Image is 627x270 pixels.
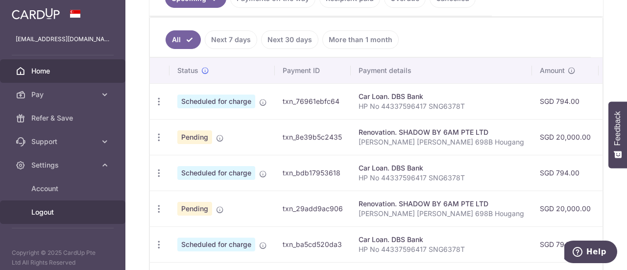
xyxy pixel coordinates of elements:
[359,163,524,173] div: Car Loan. DBS Bank
[31,66,96,76] span: Home
[177,238,255,251] span: Scheduled for charge
[275,83,351,119] td: txn_76961ebfc64
[359,101,524,111] p: HP No 44337596417 SNG6378T
[564,241,617,265] iframe: Opens a widget where you can find more information
[359,209,524,219] p: [PERSON_NAME] [PERSON_NAME] 698B Hougang
[31,160,96,170] span: Settings
[359,235,524,245] div: Car Loan. DBS Bank
[359,173,524,183] p: HP No 44337596417 SNG6378T
[177,130,212,144] span: Pending
[359,127,524,137] div: Renovation. SHADOW BY 6AM PTE LTD
[359,137,524,147] p: [PERSON_NAME] [PERSON_NAME] 698B Hougang
[359,92,524,101] div: Car Loan. DBS Bank
[177,66,198,75] span: Status
[540,66,565,75] span: Amount
[275,155,351,191] td: txn_bdb17953618
[31,207,96,217] span: Logout
[275,58,351,83] th: Payment ID
[31,113,96,123] span: Refer & Save
[532,119,599,155] td: SGD 20,000.00
[275,191,351,226] td: txn_29add9ac906
[351,58,532,83] th: Payment details
[16,34,110,44] p: [EMAIL_ADDRESS][DOMAIN_NAME]
[532,191,599,226] td: SGD 20,000.00
[177,166,255,180] span: Scheduled for charge
[31,184,96,194] span: Account
[613,111,622,146] span: Feedback
[322,30,399,49] a: More than 1 month
[166,30,201,49] a: All
[359,245,524,254] p: HP No 44337596417 SNG6378T
[359,199,524,209] div: Renovation. SHADOW BY 6AM PTE LTD
[12,8,60,20] img: CardUp
[608,101,627,168] button: Feedback - Show survey
[31,90,96,99] span: Pay
[275,226,351,262] td: txn_ba5cd520da3
[261,30,318,49] a: Next 30 days
[31,137,96,147] span: Support
[532,83,599,119] td: SGD 794.00
[532,226,599,262] td: SGD 794.00
[205,30,257,49] a: Next 7 days
[177,95,255,108] span: Scheduled for charge
[177,202,212,216] span: Pending
[532,155,599,191] td: SGD 794.00
[275,119,351,155] td: txn_8e39b5c2435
